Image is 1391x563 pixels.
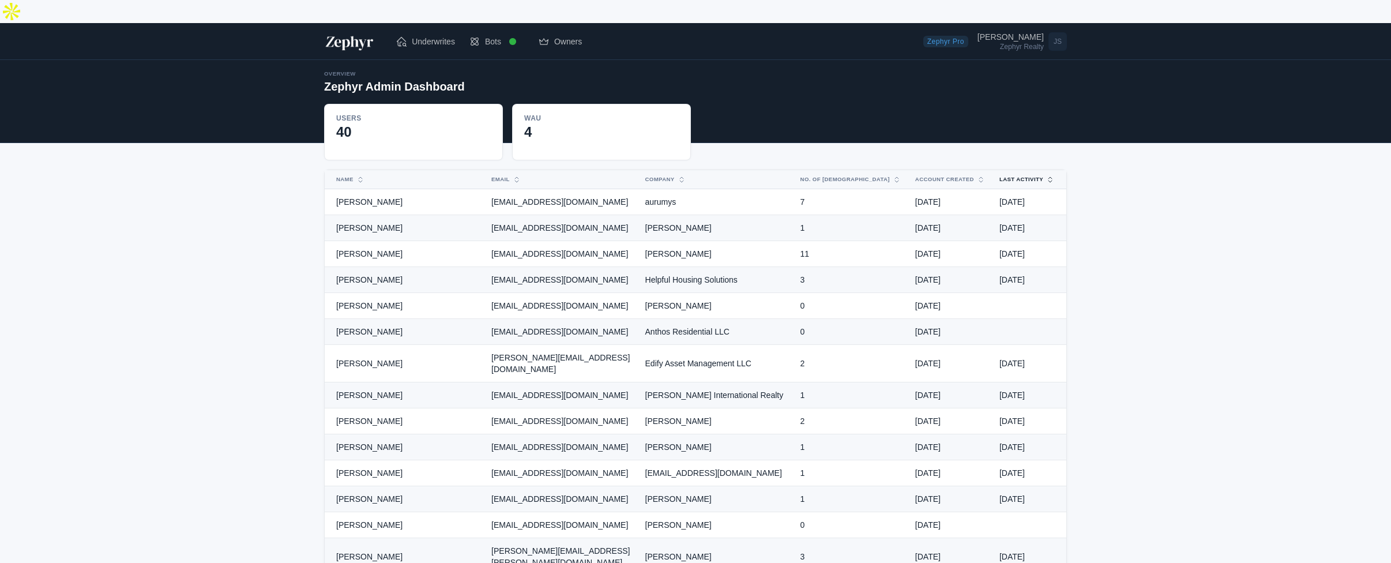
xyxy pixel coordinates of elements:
div: [PERSON_NAME] [978,33,1044,41]
span: Bots [485,36,501,47]
td: [PERSON_NAME][EMAIL_ADDRESS][DOMAIN_NAME] [484,345,638,382]
td: [PERSON_NAME] [325,382,484,408]
a: Underwrites [389,30,462,53]
td: [PERSON_NAME] [638,408,794,434]
td: [DATE] [908,215,993,241]
a: Open user menu [978,30,1067,53]
img: Zephyr Logo [324,32,375,51]
td: [DATE] [993,460,1066,486]
td: 0 [794,319,908,345]
div: 40 [336,123,491,141]
td: [PERSON_NAME] [325,460,484,486]
td: [EMAIL_ADDRESS][DOMAIN_NAME] [484,512,638,538]
td: 0 [794,512,908,538]
td: [PERSON_NAME] [638,241,794,267]
td: [DATE] [993,434,1066,460]
td: [DATE] [993,486,1066,512]
td: [EMAIL_ADDRESS][DOMAIN_NAME] [484,434,638,460]
td: [EMAIL_ADDRESS][DOMAIN_NAME] [484,486,638,512]
td: [DATE] [908,408,993,434]
td: [DATE] [908,293,993,319]
div: WAU [524,114,541,123]
td: [EMAIL_ADDRESS][DOMAIN_NAME] [484,460,638,486]
td: [PERSON_NAME] [325,512,484,538]
td: [PERSON_NAME] [638,215,794,241]
td: [PERSON_NAME] [638,434,794,460]
td: 1 [794,434,908,460]
td: [DATE] [908,345,993,382]
td: [DATE] [993,241,1066,267]
td: [PERSON_NAME] [638,486,794,512]
span: Underwrites [412,36,455,47]
td: [PERSON_NAME] [325,319,484,345]
td: 1 [794,382,908,408]
td: [PERSON_NAME] [325,408,484,434]
button: Email [484,170,624,189]
div: Overview [324,69,465,78]
a: Owners [531,30,589,53]
button: No. of [DEMOGRAPHIC_DATA] [794,170,894,189]
div: 4 [524,123,679,141]
td: [PERSON_NAME] [638,512,794,538]
h2: Zephyr Admin Dashboard [324,78,465,95]
td: [DATE] [993,382,1066,408]
td: [DATE] [993,345,1066,382]
td: [EMAIL_ADDRESS][DOMAIN_NAME] [484,382,638,408]
td: [EMAIL_ADDRESS][DOMAIN_NAME] [484,189,638,215]
td: 2 [794,408,908,434]
td: [PERSON_NAME] [325,434,484,460]
td: [DATE] [993,215,1066,241]
a: Bots [462,25,531,58]
td: 3 [794,267,908,293]
td: [EMAIL_ADDRESS][DOMAIN_NAME] [484,293,638,319]
td: [PERSON_NAME] [325,486,484,512]
td: [EMAIL_ADDRESS][DOMAIN_NAME] [484,408,638,434]
td: 1 [794,460,908,486]
td: Edify Asset Management LLC [638,345,794,382]
button: Name [329,170,471,189]
td: [PERSON_NAME] [325,241,484,267]
td: [DATE] [908,241,993,267]
span: Zephyr Pro [923,36,968,47]
td: Helpful Housing Solutions [638,267,794,293]
td: [PERSON_NAME] [325,215,484,241]
td: [DATE] [908,512,993,538]
td: [DATE] [908,267,993,293]
td: 11 [794,241,908,267]
td: [PERSON_NAME] [638,293,794,319]
td: [DATE] [993,408,1066,434]
td: [DATE] [908,486,993,512]
td: [DATE] [908,189,993,215]
td: [DATE] [908,319,993,345]
button: Last Activity [993,170,1048,189]
td: [PERSON_NAME] [325,293,484,319]
td: [DATE] [908,382,993,408]
td: [PERSON_NAME] International Realty [638,382,794,408]
td: Anthos Residential LLC [638,319,794,345]
td: [EMAIL_ADDRESS][DOMAIN_NAME] [484,215,638,241]
td: [DATE] [908,434,993,460]
div: Users [336,114,362,123]
span: Owners [554,36,582,47]
span: JS [1048,32,1067,51]
td: [PERSON_NAME] [325,267,484,293]
td: [PERSON_NAME] [325,345,484,382]
td: 2 [794,345,908,382]
td: [DATE] [993,267,1066,293]
td: 1 [794,215,908,241]
button: Account Created [908,170,979,189]
button: Company [638,170,780,189]
td: 7 [794,189,908,215]
td: [EMAIL_ADDRESS][DOMAIN_NAME] [484,267,638,293]
td: [DATE] [908,460,993,486]
td: [DATE] [993,189,1066,215]
td: aurumys [638,189,794,215]
td: [EMAIL_ADDRESS][DOMAIN_NAME] [484,241,638,267]
td: [EMAIL_ADDRESS][DOMAIN_NAME] [638,460,794,486]
div: Zephyr Realty [978,43,1044,50]
td: 1 [794,486,908,512]
td: [EMAIL_ADDRESS][DOMAIN_NAME] [484,319,638,345]
td: 0 [794,293,908,319]
td: [PERSON_NAME] [325,189,484,215]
